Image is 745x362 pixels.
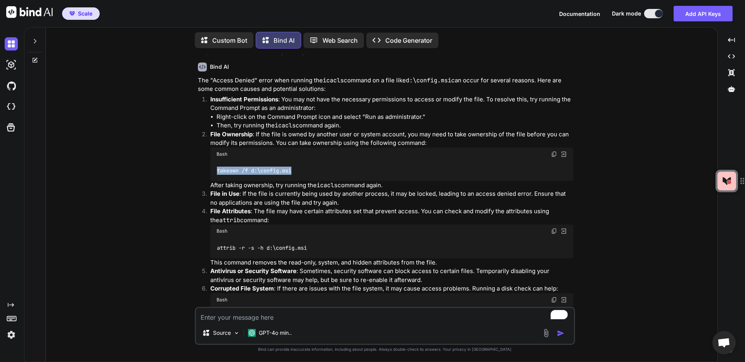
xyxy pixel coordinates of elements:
h6: Bind AI [210,63,229,71]
p: : The file may have certain attributes set that prevent access. You can check and modify the attr... [210,207,573,225]
p: : If there are issues with the file system, it may cause access problems. Running a disk check ca... [210,284,573,293]
code: icacls [275,122,296,129]
img: githubDark [5,79,18,92]
img: Open in Browser [560,228,567,235]
span: Dark mode [612,10,641,17]
p: : Sometimes, security software can block access to certain files. Temporarily disabling your anti... [210,267,573,284]
p: Custom Bot [212,36,247,45]
code: attrib -r -s -h d:\config.msi [217,244,308,252]
img: Open in Browser [560,296,567,303]
span: Bash [217,297,227,303]
img: darkAi-studio [5,58,18,71]
img: icon [557,329,565,337]
img: attachment [542,329,551,338]
img: Open in Browser [560,151,567,158]
img: premium [69,11,75,16]
span: Scale [78,10,92,17]
button: premiumScale [62,7,100,20]
p: Web Search [322,36,358,45]
p: Bind AI [274,36,295,45]
strong: Antivirus or Security Software [210,267,296,275]
p: After taking ownership, try running the command again. [210,181,573,190]
code: icacls [323,77,344,84]
li: Right-click on the Command Prompt icon and select "Run as administrator." [217,113,573,122]
code: takeown /f d:\config.msi [217,167,292,175]
p: This command removes the read-only, system, and hidden attributes from the file. [210,258,573,267]
img: darkChat [5,37,18,50]
img: copy [551,151,557,157]
p: Source [213,329,231,337]
span: Bash [217,151,227,157]
textarea: To enrich screen reader interactions, please activate Accessibility in Grammarly extension settings [196,308,574,322]
p: : If the file is currently being used by another process, it may be locked, leading to an access ... [210,190,573,207]
img: settings [5,328,18,341]
strong: File Attributes [210,207,251,215]
span: Documentation [559,10,600,17]
code: d:\config.msi [406,77,451,84]
p: Code Generator [385,36,432,45]
strong: Corrupted File System [210,285,274,292]
span: Bash [217,228,227,234]
code: attrib [219,216,240,224]
p: : You may not have the necessary permissions to access or modify the file. To resolve this, try r... [210,95,573,113]
p: : If the file is owned by another user or system account, you may need to take ownership of the f... [210,130,573,148]
button: Add API Keys [674,6,733,21]
code: icacls [317,181,338,189]
img: GPT-4o mini [248,329,256,337]
img: Pick Models [233,330,240,336]
a: Open chat [712,331,736,354]
p: GPT-4o min.. [259,329,292,337]
img: copy [551,297,557,303]
strong: Insufficient Permissions [210,96,278,103]
button: Documentation [559,10,600,18]
p: The "Access Denied" error when running the command on a file like can occur for several reasons. ... [198,76,573,94]
strong: File in Use [210,190,239,197]
strong: File Ownership [210,131,253,138]
img: copy [551,228,557,234]
img: cloudideIcon [5,100,18,113]
p: Bind can provide inaccurate information, including about people. Always double-check its answers.... [195,346,575,352]
img: Bind AI [6,6,53,18]
li: Then, try running the command again. [217,121,573,130]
